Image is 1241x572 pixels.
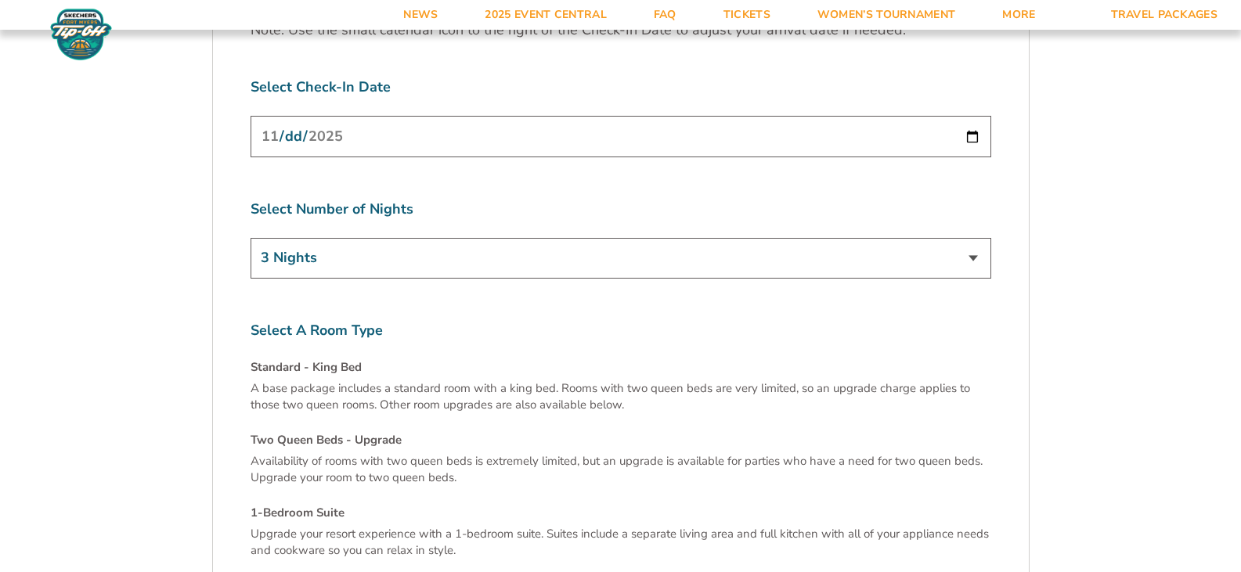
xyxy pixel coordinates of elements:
label: Select Check-In Date [251,77,991,97]
p: Note: Use the small calendar icon to the right of the Check-In Date to adjust your arrival date i... [251,20,991,40]
h4: Standard - King Bed [251,359,991,376]
h4: 1-Bedroom Suite [251,505,991,521]
p: A base package includes a standard room with a king bed. Rooms with two queen beds are very limit... [251,380,991,413]
p: Upgrade your resort experience with a 1-bedroom suite. Suites include a separate living area and ... [251,526,991,559]
img: Fort Myers Tip-Off [47,8,115,61]
h4: Two Queen Beds - Upgrade [251,432,991,448]
label: Select Number of Nights [251,200,991,219]
label: Select A Room Type [251,321,991,340]
p: Availability of rooms with two queen beds is extremely limited, but an upgrade is available for p... [251,453,991,486]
